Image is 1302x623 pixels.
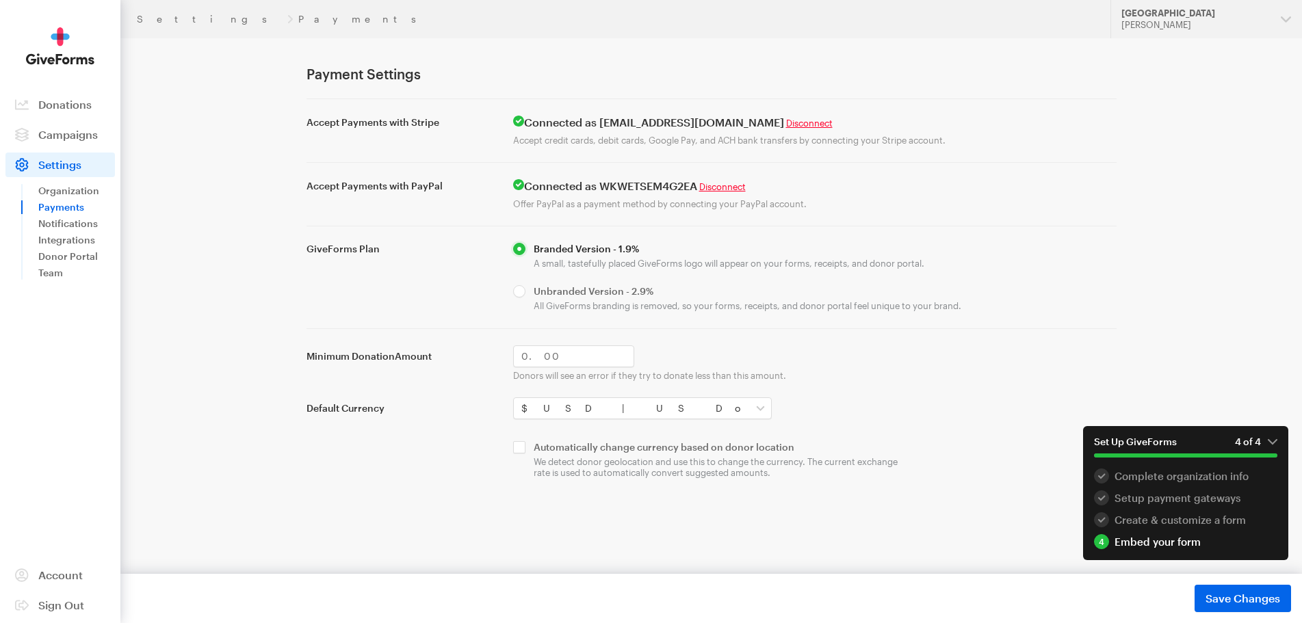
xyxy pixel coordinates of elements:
button: Set Up GiveForms4 of 4 [1083,426,1288,468]
label: Accept Payments with PayPal [307,180,497,192]
span: Donations [38,98,92,111]
div: Setup payment gateways [1094,490,1277,505]
a: Disconnect [699,181,746,192]
div: 4 [1094,534,1109,549]
label: GiveForms Plan [307,243,497,255]
a: 3 Create & customize a form [1094,512,1277,527]
button: Save Changes [1195,585,1291,612]
a: Sign Out [5,593,115,618]
div: 1 [1094,468,1109,483]
a: Settings [137,14,282,25]
a: Donor Portal [38,248,115,265]
a: Team [38,265,115,281]
div: 2 [1094,490,1109,505]
label: Default Currency [307,402,497,414]
a: Settings [5,153,115,177]
a: 1 Complete organization info [1094,468,1277,483]
a: Notifications [38,215,115,232]
a: Campaigns [5,122,115,147]
span: Sign Out [38,598,84,611]
a: 2 Setup payment gateways [1094,490,1277,505]
label: Accept Payments with Stripe [307,116,497,129]
a: Account [5,563,115,587]
a: 4 Embed your form [1094,534,1277,549]
div: [GEOGRAPHIC_DATA] [1121,8,1270,19]
span: Save Changes [1206,590,1280,607]
div: 3 [1094,512,1109,527]
h4: Connected as WKWETSEM4G2EA [513,179,1117,193]
div: Complete organization info [1094,468,1277,483]
span: Campaigns [38,128,98,141]
img: GiveForms [26,27,94,65]
a: Organization [38,183,115,199]
h1: Payment Settings [307,66,1117,82]
span: Account [38,568,83,581]
a: Payments [38,199,115,215]
p: Donors will see an error if they try to donate less than this amount. [513,370,1117,381]
div: Embed your form [1094,534,1277,549]
div: Create & customize a form [1094,512,1277,527]
em: 4 of 4 [1235,436,1277,448]
a: Donations [5,92,115,117]
span: Amount [395,350,432,362]
p: Accept credit cards, debit cards, Google Pay, and ACH bank transfers by connecting your Stripe ac... [513,135,1117,146]
label: Minimum Donation [307,350,497,362]
div: [PERSON_NAME] [1121,19,1270,31]
input: 0.00 [513,345,634,367]
a: Disconnect [786,118,833,129]
a: Integrations [38,232,115,248]
span: Settings [38,158,81,171]
h4: Connected as [EMAIL_ADDRESS][DOMAIN_NAME] [513,116,1117,129]
p: Offer PayPal as a payment method by connecting your PayPal account. [513,198,1117,209]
